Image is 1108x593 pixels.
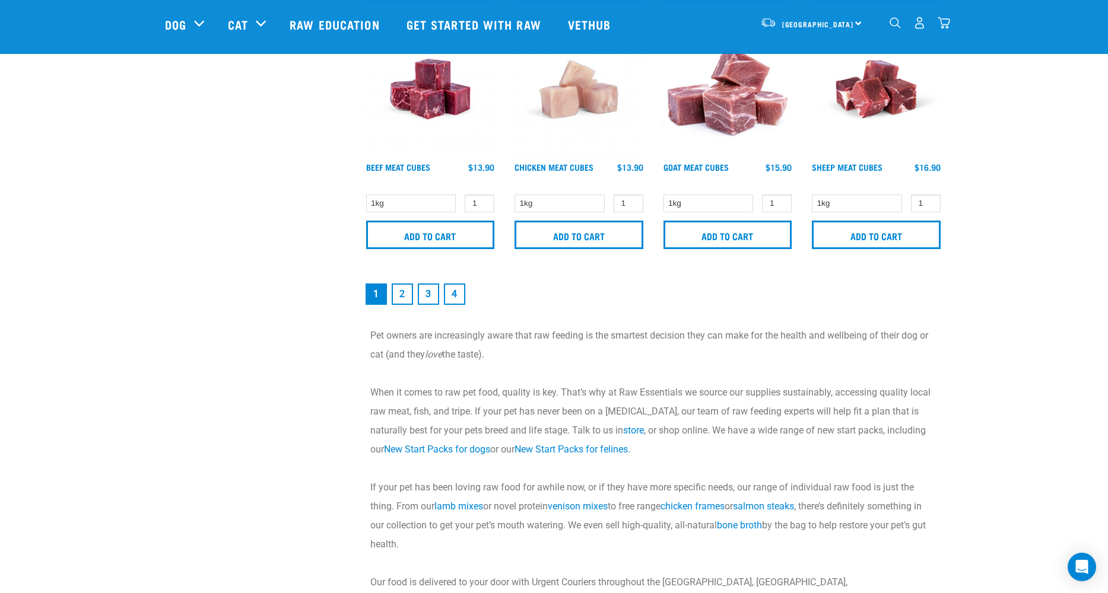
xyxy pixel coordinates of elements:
a: Page 1 [366,283,387,305]
a: bone broth [717,519,762,531]
a: Raw Education [278,1,394,48]
a: salmon steaks [733,500,794,512]
input: Add to cart [366,221,495,249]
p: When it comes to raw pet food, quality is key. That’s why at Raw Essentials we source our supplie... [370,383,936,459]
a: New Start Packs for dogs [384,444,490,455]
a: Goto page 2 [392,283,413,305]
a: lamb mixes [434,500,483,512]
a: Chicken Meat Cubes [515,165,593,169]
p: Pet owners are increasingly aware that raw feeding is the smartest decision they can make for the... [370,326,936,364]
a: Goto page 3 [418,283,439,305]
img: home-icon@2x.png [938,17,950,29]
img: 1184 Wild Goat Meat Cubes Boneless 01 [661,22,795,157]
img: home-icon-1@2x.png [890,17,901,28]
a: Goto page 4 [444,283,465,305]
p: If your pet has been loving raw food for awhile now, or if they have more specific needs, our ran... [370,478,936,554]
img: Beef Meat Cubes 1669 [363,22,498,157]
a: chicken frames [661,500,725,512]
img: user.png [913,17,926,29]
a: Cat [228,15,248,33]
a: Sheep Meat Cubes [812,165,882,169]
a: Vethub [556,1,626,48]
div: $13.90 [617,162,643,172]
span: [GEOGRAPHIC_DATA] [782,22,854,26]
a: store [623,425,644,436]
a: New Start Packs for felines [515,444,628,455]
a: Get started with Raw [395,1,556,48]
img: Sheep Meat [809,22,944,157]
input: 1 [911,195,941,213]
input: Add to cart [515,221,643,249]
div: Open Intercom Messenger [1068,553,1096,581]
div: $16.90 [915,162,941,172]
input: 1 [762,195,792,213]
img: van-moving.png [760,17,776,28]
a: Goat Meat Cubes [663,165,729,169]
em: love [425,349,442,360]
div: $15.90 [766,162,792,172]
input: Add to cart [812,221,941,249]
div: $13.90 [468,162,494,172]
input: Add to cart [663,221,792,249]
img: Chicken meat [512,22,646,157]
input: 1 [614,195,643,213]
a: Beef Meat Cubes [366,165,430,169]
a: Dog [165,15,186,33]
input: 1 [465,195,494,213]
nav: pagination [363,281,944,307]
a: venison mixes [548,500,608,512]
